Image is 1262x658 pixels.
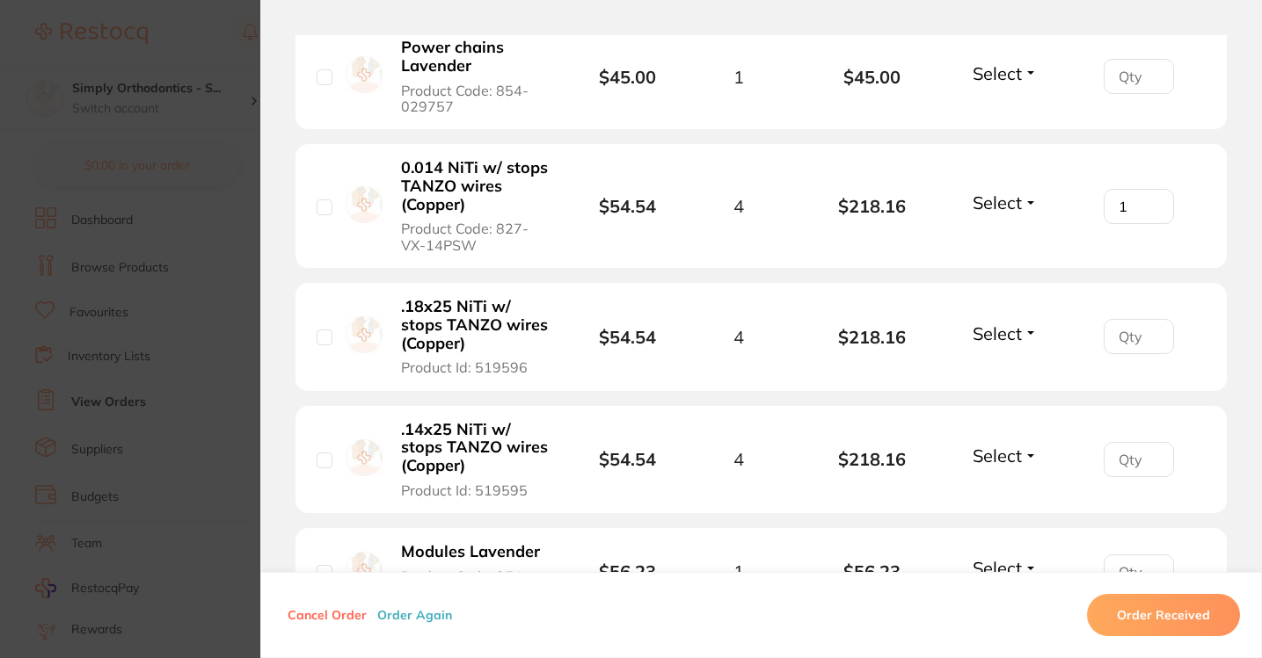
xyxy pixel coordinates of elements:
[401,568,551,601] span: Product Code: 854-029753
[401,482,528,498] span: Product Id: 519595
[733,449,744,469] span: 4
[973,322,1022,344] span: Select
[346,316,383,353] img: .18x25 NiTi w/ stops TANZO wires (Copper)
[599,560,656,582] b: $56.23
[401,39,551,75] b: Power chains Lavender
[396,297,557,376] button: .18x25 NiTi w/ stops TANZO wires (Copper) Product Id: 519596
[733,67,744,87] span: 1
[733,327,744,347] span: 4
[396,420,557,499] button: .14x25 NiTi w/ stops TANZO wires (Copper) Product Id: 519595
[973,445,1022,466] span: Select
[1104,554,1174,589] input: Qty
[967,322,1043,344] button: Select
[401,221,551,253] span: Product Code: 827-VX-14PSW
[396,158,557,254] button: 0.014 NiTi w/ stops TANZO wires (Copper) Product Code: 827-VX-14PSW
[1087,594,1240,636] button: Order Received
[973,557,1022,579] span: Select
[599,326,656,348] b: $54.54
[1104,189,1174,224] input: Qty
[733,561,744,582] span: 1
[973,192,1022,213] span: Select
[599,195,656,217] b: $54.54
[1104,59,1174,94] input: Qty
[967,62,1043,84] button: Select
[1104,319,1174,354] input: Qty
[1104,442,1174,477] input: Qty
[401,421,551,475] b: .14x25 NiTi w/ stops TANZO wires (Copper)
[401,159,551,213] b: 0.014 NiTi w/ stops TANZO wires (Copper)
[401,543,540,561] b: Modules Lavender
[967,557,1043,579] button: Select
[346,439,383,476] img: .14x25 NiTi w/ stops TANZO wires (Copper)
[967,445,1043,466] button: Select
[806,327,939,347] b: $218.16
[396,38,557,115] button: Power chains Lavender Product Code: 854-029757
[806,196,939,216] b: $218.16
[806,449,939,469] b: $218.16
[346,186,383,223] img: 0.014 NiTi w/ stops TANZO wires (Copper)
[733,196,744,216] span: 4
[346,552,383,589] img: Modules Lavender
[973,62,1022,84] span: Select
[401,83,551,115] span: Product Code: 854-029757
[401,359,528,375] span: Product Id: 519596
[806,561,939,582] b: $56.23
[967,192,1043,213] button: Select
[599,66,656,88] b: $45.00
[282,607,372,623] button: Cancel Order
[346,56,383,93] img: Power chains Lavender
[372,607,457,623] button: Order Again
[599,448,656,470] b: $54.54
[401,298,551,352] b: .18x25 NiTi w/ stops TANZO wires (Copper)
[396,542,557,601] button: Modules Lavender Product Code: 854-029753
[806,67,939,87] b: $45.00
